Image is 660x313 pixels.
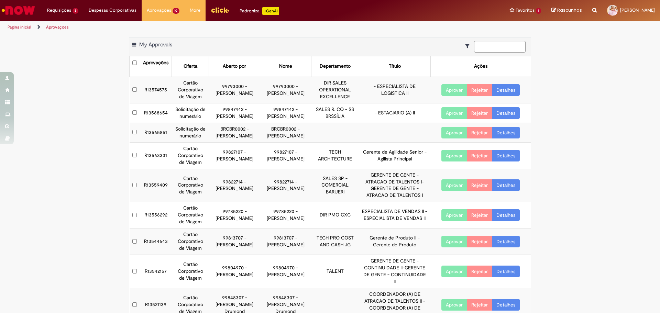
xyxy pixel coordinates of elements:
button: Aprovar [441,236,467,247]
span: Despesas Corporativas [89,7,136,14]
td: 99813707 - [PERSON_NAME] [209,228,260,255]
span: 3 [73,8,78,14]
span: More [190,7,200,14]
td: R13574575 [140,77,172,103]
td: R13544643 [140,228,172,255]
td: BRCBR0002 - [PERSON_NAME] [209,123,260,142]
button: Aprovar [441,107,467,119]
span: My Approvals [139,41,172,48]
span: Aprovações [147,7,171,14]
ul: Trilhas de página [5,21,435,34]
i: Mostrar filtros para: Suas Solicitações [465,44,473,48]
td: Solicitação de numerário [172,123,209,142]
td: SALES SP - COMERCIAL BARUERI [311,169,359,202]
button: Rejeitar [467,299,492,311]
td: 99827107 - [PERSON_NAME] [209,142,260,169]
a: Detalhes [492,107,520,119]
td: - ESPECIALISTA DE LOGISTICA II [359,77,430,103]
a: Rascunhos [551,7,582,14]
td: Cartão Corporativo de Viagem [172,169,209,202]
a: Detalhes [492,127,520,138]
button: Aprovar [441,84,467,96]
button: Aprovar [441,209,467,221]
a: Detalhes [492,84,520,96]
td: DIR SALES OPERATIONAL EXCELLENCE [311,77,359,103]
td: SALES R. CO - SS BRSSÍLIA [311,103,359,123]
div: Oferta [184,63,197,70]
td: 99804970 - [PERSON_NAME] [209,255,260,288]
div: Padroniza [240,7,279,15]
span: Requisições [47,7,71,14]
td: R13563331 [140,142,172,169]
td: ESPECIALISTA DE VENDAS II - ESPECIALISTA DE VENDAS II [359,202,430,228]
td: 99827107 - [PERSON_NAME] [260,142,311,169]
div: Aberto por [223,63,246,70]
td: 99793000 - [PERSON_NAME] [209,77,260,103]
td: Gerente de Agilidade Senior - Agilista Principal [359,142,430,169]
button: Aprovar [441,266,467,277]
button: Rejeitar [467,266,492,277]
button: Rejeitar [467,107,492,119]
a: Página inicial [8,24,31,30]
td: Cartão Corporativo de Viagem [172,255,209,288]
td: - ESTAGIARIO (A) II [359,103,430,123]
img: click_logo_yellow_360x200.png [211,5,229,15]
button: Rejeitar [467,84,492,96]
td: TECH ARCHITECTURE [311,142,359,169]
button: Aprovar [441,179,467,191]
td: R13542157 [140,255,172,288]
div: Ações [474,63,487,70]
button: Rejeitar [467,127,492,138]
td: TALENT [311,255,359,288]
td: BRCBR0002 - [PERSON_NAME] [260,123,311,142]
div: Aprovações [143,59,168,66]
button: Aprovar [441,299,467,311]
td: Solicitação de numerário [172,103,209,123]
td: 99822714 - [PERSON_NAME] [209,169,260,202]
span: 10 [173,8,180,14]
td: R13556292 [140,202,172,228]
td: R13565851 [140,123,172,142]
td: TECH PRO COST AND CASH JG [311,228,359,255]
td: 99793000 - [PERSON_NAME] [260,77,311,103]
td: Cartão Corporativo de Viagem [172,202,209,228]
td: 99822714 - [PERSON_NAME] [260,169,311,202]
div: Título [389,63,401,70]
th: Aprovações [140,56,172,77]
td: 99804970 - [PERSON_NAME] [260,255,311,288]
span: [PERSON_NAME] [620,7,655,13]
td: 99847442 - [PERSON_NAME] [209,103,260,123]
td: Gerente de Produto II - Gerente de Produto [359,228,430,255]
span: Favoritos [516,7,535,14]
span: 1 [536,8,541,14]
a: Detalhes [492,150,520,161]
a: Detalhes [492,179,520,191]
button: Rejeitar [467,179,492,191]
td: R13568654 [140,103,172,123]
td: GERENTE DE GENTE - ATRACAO DE TALENTOS I-GERENTE DE GENTE - ATRACAO DE TALENTOS I [359,169,430,202]
div: Nome [279,63,292,70]
td: DIR PMO CXC [311,202,359,228]
img: ServiceNow [1,3,36,17]
a: Detalhes [492,236,520,247]
a: Aprovações [46,24,69,30]
td: Cartão Corporativo de Viagem [172,77,209,103]
button: Aprovar [441,127,467,138]
a: Detalhes [492,266,520,277]
a: Detalhes [492,299,520,311]
td: 99847442 - [PERSON_NAME] [260,103,311,123]
td: 99813707 - [PERSON_NAME] [260,228,311,255]
td: 99785220 - [PERSON_NAME] [209,202,260,228]
td: R13559409 [140,169,172,202]
button: Aprovar [441,150,467,161]
button: Rejeitar [467,150,492,161]
td: Cartão Corporativo de Viagem [172,142,209,169]
button: Rejeitar [467,236,492,247]
td: Cartão Corporativo de Viagem [172,228,209,255]
button: Rejeitar [467,209,492,221]
td: 99785220 - [PERSON_NAME] [260,202,311,228]
a: Detalhes [492,209,520,221]
span: Rascunhos [557,7,582,13]
td: GERENTE DE GENTE - CONTINUIDADE II-GERENTE DE GENTE - CONTINUIDADE II [359,255,430,288]
div: Departamento [320,63,351,70]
